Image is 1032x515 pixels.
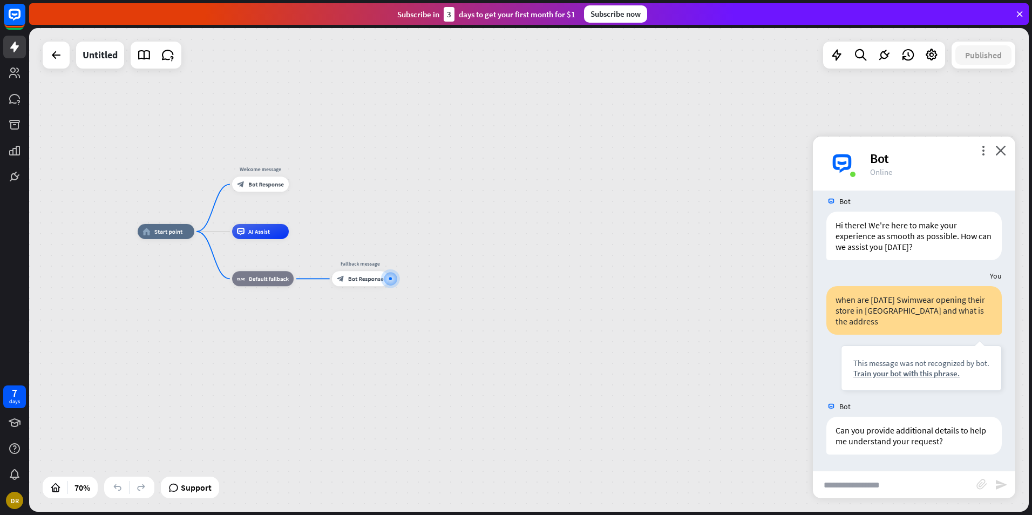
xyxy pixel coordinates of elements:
[826,417,1002,455] div: Can you provide additional details to help me understand your request?
[9,4,41,37] button: Open LiveChat chat widget
[976,479,987,490] i: block_attachment
[237,180,245,188] i: block_bot_response
[870,167,1002,177] div: Online
[348,275,384,282] span: Bot Response
[826,212,1002,260] div: Hi there! We're here to make your experience as smooth as possible. How can we assist you [DATE]?
[995,478,1008,491] i: send
[227,165,295,173] div: Welcome message
[839,196,851,206] span: Bot
[181,479,212,496] span: Support
[71,479,93,496] div: 70%
[3,385,26,408] a: 7 days
[826,286,1002,335] div: when are [DATE] Swimwear opening their store in [GEOGRAPHIC_DATA] and what is the address
[584,5,647,23] div: Subscribe now
[142,228,151,235] i: home_2
[248,228,270,235] span: AI Assist
[83,42,118,69] div: Untitled
[853,368,989,378] div: Train your bot with this phrase.
[397,7,575,22] div: Subscribe in days to get your first month for $1
[249,275,289,282] span: Default fallback
[978,145,988,155] i: more_vert
[870,150,1002,167] div: Bot
[6,492,23,509] div: DR
[995,145,1006,155] i: close
[990,271,1002,281] span: You
[9,398,20,405] div: days
[154,228,183,235] span: Start point
[955,45,1011,65] button: Published
[839,402,851,411] span: Bot
[248,180,284,188] span: Bot Response
[444,7,454,22] div: 3
[237,275,245,282] i: block_fallback
[853,358,989,368] div: This message was not recognized by bot.
[326,260,394,267] div: Fallback message
[337,275,344,282] i: block_bot_response
[12,388,17,398] div: 7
